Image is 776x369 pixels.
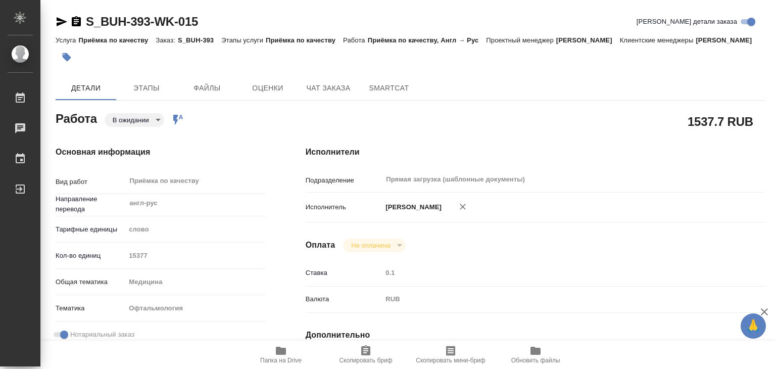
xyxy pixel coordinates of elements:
button: Не оплачена [348,241,393,250]
span: Детали [62,82,110,95]
p: [PERSON_NAME] [556,36,620,44]
p: Клиентские менеджеры [620,36,696,44]
button: Скопировать мини-бриф [408,341,493,369]
p: Работа [343,36,368,44]
span: [PERSON_NAME] детали заказа [637,17,737,27]
p: Тарифные единицы [56,224,125,235]
p: Приёмка по качеству [78,36,156,44]
div: Офтальмология [125,300,265,317]
button: 🙏 [741,313,766,339]
button: В ожидании [110,116,152,124]
span: 🙏 [745,315,762,337]
p: [PERSON_NAME] [382,202,442,212]
p: Приёмка по качеству, Англ → Рус [368,36,487,44]
button: Удалить исполнителя [452,196,474,218]
h2: 1537.7 RUB [688,113,753,130]
button: Скопировать бриф [323,341,408,369]
p: Приёмка по качеству [266,36,343,44]
p: Валюта [306,294,382,304]
span: Оценки [244,82,292,95]
button: Скопировать ссылку [70,16,82,28]
button: Добавить тэг [56,46,78,68]
p: Тематика [56,303,125,313]
p: Кол-во единиц [56,251,125,261]
p: Услуга [56,36,78,44]
h4: Дополнительно [306,329,765,341]
h2: Работа [56,109,97,127]
span: Скопировать мини-бриф [416,357,485,364]
p: Вид работ [56,177,125,187]
span: SmartCat [365,82,413,95]
p: Заказ: [156,36,177,44]
p: [PERSON_NAME] [696,36,759,44]
span: Файлы [183,82,231,95]
a: S_BUH-393-WK-015 [86,15,198,28]
p: Подразделение [306,175,382,186]
button: Обновить файлы [493,341,578,369]
div: В ожидании [105,113,164,127]
p: Ставка [306,268,382,278]
p: Направление перевода [56,194,125,214]
p: Исполнитель [306,202,382,212]
p: S_BUH-393 [178,36,221,44]
span: Чат заказа [304,82,353,95]
h4: Основная информация [56,146,265,158]
span: Этапы [122,82,171,95]
p: Этапы услуги [221,36,266,44]
div: Медицина [125,273,265,291]
button: Скопировать ссылку для ЯМессенджера [56,16,68,28]
div: слово [125,221,265,238]
p: Проектный менеджер [486,36,556,44]
button: Папка на Drive [238,341,323,369]
input: Пустое поле [382,265,726,280]
div: В ожидании [343,239,405,252]
span: Скопировать бриф [339,357,392,364]
p: Общая тематика [56,277,125,287]
span: Обновить файлы [511,357,560,364]
span: Папка на Drive [260,357,302,364]
div: RUB [382,291,726,308]
span: Нотариальный заказ [70,330,134,340]
h4: Оплата [306,239,335,251]
h4: Исполнители [306,146,765,158]
input: Пустое поле [125,248,265,263]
